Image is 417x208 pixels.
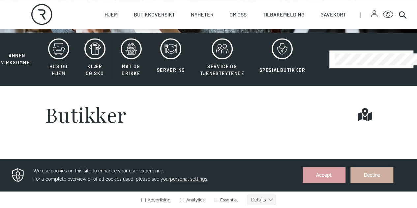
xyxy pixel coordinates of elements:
[33,8,294,24] h3: We use cookies on this site to enhance your user experience. For a complete overview of of all co...
[214,39,218,43] input: Essential
[247,36,276,46] button: Details
[157,67,185,73] span: Servering
[141,39,170,44] label: Advertising
[200,64,244,76] span: Service og tjenesteytende
[193,38,251,81] button: Service og tjenesteytende
[251,38,266,44] text: Details
[141,39,146,43] input: Advertising
[303,8,345,24] button: Accept
[179,39,204,44] label: Analytics
[213,39,238,44] label: Essential
[77,38,112,81] button: Klær og sko
[350,8,393,24] button: Decline
[259,67,305,73] span: Spesialbutikker
[45,104,127,124] h1: Butikker
[253,38,312,81] button: Spesialbutikker
[49,64,68,76] span: Hus og hjem
[41,38,76,81] button: Hus og hjem
[150,38,192,81] button: Servering
[86,64,104,76] span: Klær og sko
[1,53,33,65] span: Annen virksomhet
[180,39,184,43] input: Analytics
[114,38,149,81] button: Mat og drikke
[170,17,208,23] span: personal settings.
[122,64,140,76] span: Mat og drikke
[11,8,25,24] img: Privacy reminder
[383,9,393,20] button: Open Accessibility Menu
